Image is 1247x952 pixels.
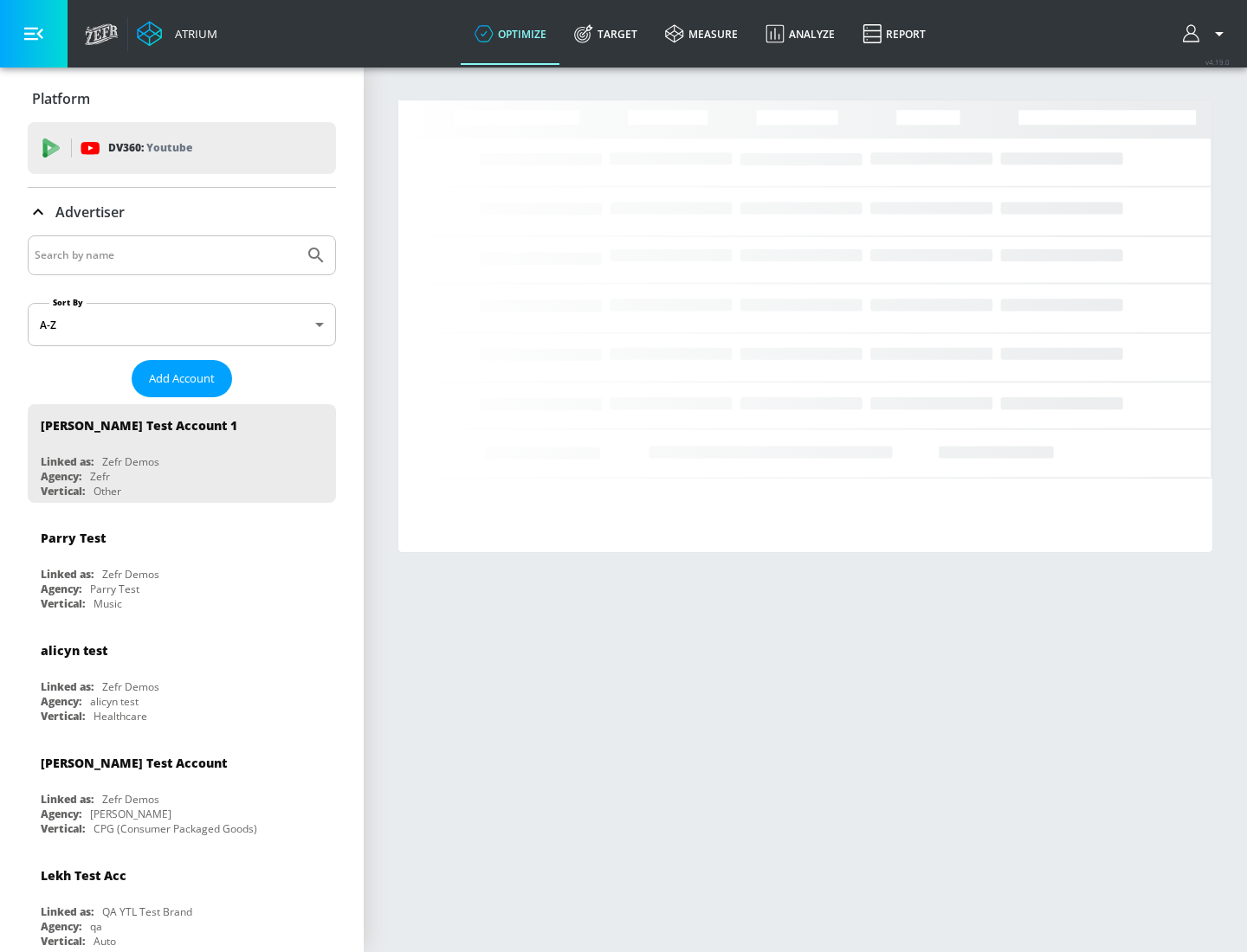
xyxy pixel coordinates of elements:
[41,919,81,934] div: Agency:
[41,417,237,434] div: [PERSON_NAME] Test Account 1
[28,404,336,503] div: [PERSON_NAME] Test Account 1Linked as:Zefr DemosAgency:ZefrVertical:Other
[94,596,122,611] div: Music
[41,934,85,949] div: Vertical:
[102,679,159,694] div: Zefr Demos
[102,792,159,807] div: Zefr Demos
[28,629,336,728] div: alicyn testLinked as:Zefr DemosAgency:alicyn testVertical:Healthcare
[146,138,192,157] p: Youtube
[41,582,81,596] div: Agency:
[28,74,336,123] div: Platform
[41,469,81,484] div: Agency:
[41,694,81,709] div: Agency:
[651,3,752,65] a: measure
[28,122,336,174] div: DV360: Youtube
[102,454,159,469] div: Zefr Demos
[1205,57,1230,67] span: v 4.19.0
[41,679,94,694] div: Linked as:
[28,517,336,615] div: Parry TestLinked as:Zefr DemosAgency:Parry TestVertical:Music
[102,904,192,919] div: QA YTL Test Brand
[137,21,217,47] a: Atrium
[94,709,147,724] div: Healthcare
[102,567,159,582] div: Zefr Demos
[90,807,171,821] div: [PERSON_NAME]
[41,530,106,546] div: Parry Test
[461,3,560,65] a: optimize
[41,709,85,724] div: Vertical:
[28,742,336,840] div: [PERSON_NAME] Test AccountLinked as:Zefr DemosAgency:[PERSON_NAME]Vertical:CPG (Consumer Packaged...
[55,203,125,222] p: Advertiser
[41,807,81,821] div: Agency:
[752,3,849,65] a: Analyze
[849,3,940,65] a: Report
[41,867,126,884] div: Lekh Test Acc
[94,821,257,836] div: CPG (Consumer Packaged Goods)
[41,484,85,499] div: Vertical:
[28,303,336,346] div: A-Z
[94,484,121,499] div: Other
[41,821,85,836] div: Vertical:
[41,904,94,919] div: Linked as:
[35,244,297,267] input: Search by name
[41,755,227,771] div: [PERSON_NAME] Test Account
[49,297,87,308] label: Sort By
[94,934,116,949] div: Auto
[168,26,217,42] div: Atrium
[108,138,192,158] p: DV360:
[149,369,215,389] span: Add Account
[41,596,85,611] div: Vertical:
[41,642,107,659] div: alicyn test
[90,469,110,484] div: Zefr
[41,567,94,582] div: Linked as:
[132,360,232,397] button: Add Account
[41,792,94,807] div: Linked as:
[41,454,94,469] div: Linked as:
[90,919,102,934] div: qa
[28,188,336,236] div: Advertiser
[90,582,139,596] div: Parry Test
[32,89,90,108] p: Platform
[560,3,651,65] a: Target
[90,694,139,709] div: alicyn test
